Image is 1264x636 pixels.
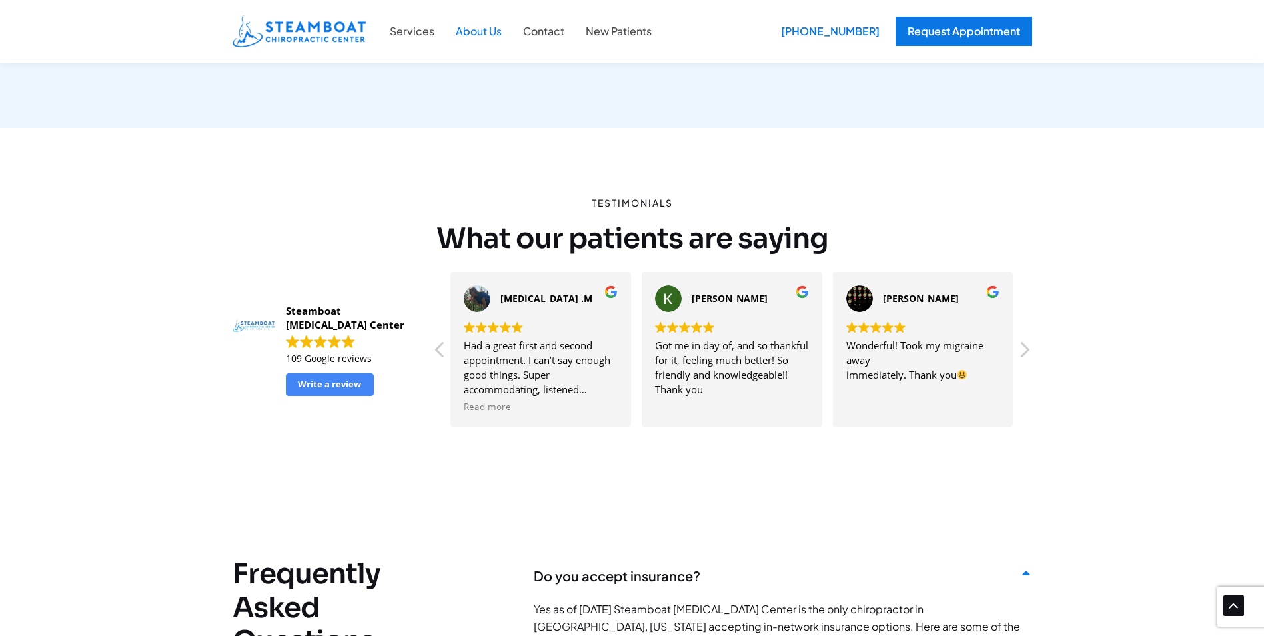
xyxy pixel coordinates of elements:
img: Kerri [655,285,682,312]
a: About Us [445,23,512,40]
a: Contact [512,23,575,40]
span: Read more [464,401,511,413]
p: Testimonials [233,195,1032,212]
div: Had a great first and second appointment. I can’t say enough good things. Super accommodating, li... [464,339,618,397]
img: Kyra .M [464,285,490,312]
div: [PERSON_NAME] [692,292,809,305]
img: Steamboat Chiropractic Center [233,15,366,47]
div: [PERSON_NAME] [883,292,1000,305]
img: Emily Duksa [846,285,873,312]
strong: 109 Google reviews [286,352,372,365]
img: 😃 [957,370,967,379]
div: [PHONE_NUMBER] [772,17,889,46]
a: Services [379,23,445,40]
img: Steamboat Chiropractic Center [233,304,276,347]
div: Steamboat [MEDICAL_DATA] Center [286,304,419,332]
a: Write a review [286,373,374,396]
div: Got me in day of, and so thankful for it, feeling much better! So friendly and knowledgeable!! Th... [655,339,809,397]
nav: Site Navigation [379,15,662,47]
a: Request Appointment [896,17,1032,46]
span: Do you accept insurance? [534,567,1013,584]
h2: What our patients are saying [233,222,1032,255]
a: New Patients [575,23,662,40]
div: Wonderful! Took my migraine away immediately. Thank you [846,339,1000,397]
a: [PHONE_NUMBER] [772,17,882,46]
div: [MEDICAL_DATA] .M [500,292,618,305]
